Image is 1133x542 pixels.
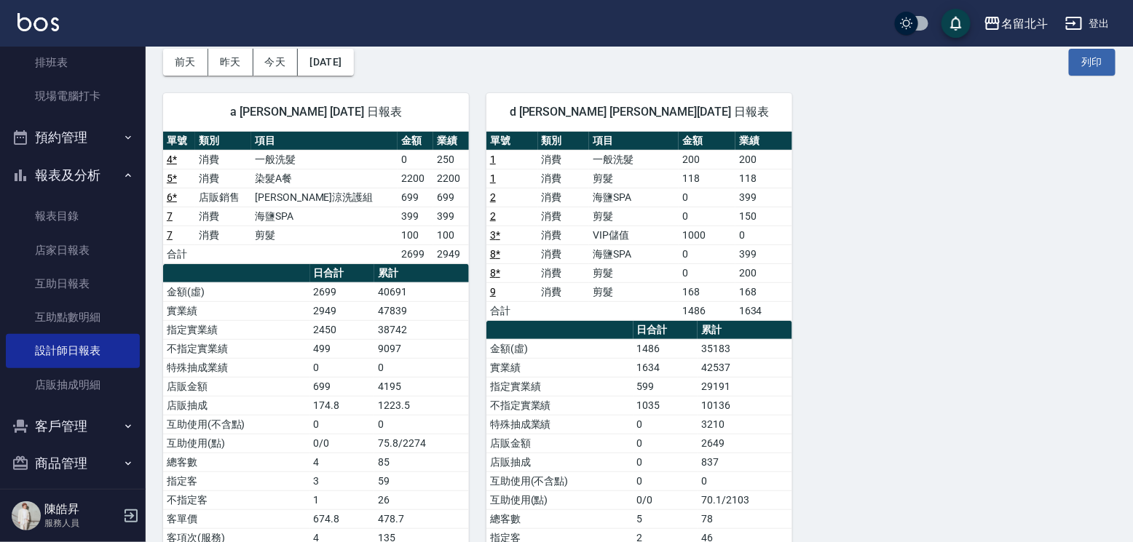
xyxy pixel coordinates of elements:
[6,300,140,334] a: 互助點數明細
[486,358,633,377] td: 實業績
[167,229,173,241] a: 7
[310,471,375,490] td: 3
[538,207,590,226] td: 消費
[698,490,792,509] td: 70.1/2103
[735,207,792,226] td: 150
[310,415,375,434] td: 0
[374,377,469,396] td: 4195
[6,199,140,233] a: 報表目錄
[310,434,375,453] td: 0/0
[679,188,735,207] td: 0
[698,396,792,415] td: 10136
[310,264,375,283] th: 日合計
[633,453,698,471] td: 0
[633,434,698,453] td: 0
[163,396,310,415] td: 店販抽成
[538,188,590,207] td: 消費
[6,79,140,113] a: 現場電腦打卡
[163,132,195,151] th: 單號
[374,264,469,283] th: 累計
[374,358,469,377] td: 0
[698,415,792,434] td: 3210
[679,282,735,301] td: 168
[698,339,792,358] td: 35183
[490,210,496,222] a: 2
[589,263,679,282] td: 剪髮
[633,377,698,396] td: 599
[538,244,590,263] td: 消費
[679,226,735,244] td: 1000
[374,339,469,358] td: 9097
[698,453,792,471] td: 837
[163,490,310,509] td: 不指定客
[253,49,299,76] button: 今天
[679,301,735,320] td: 1486
[486,471,633,490] td: 互助使用(不含點)
[17,13,59,31] img: Logo
[538,226,590,244] td: 消費
[195,207,251,226] td: 消費
[374,301,469,320] td: 47839
[486,453,633,471] td: 店販抽成
[374,415,469,434] td: 0
[6,334,140,367] a: 設計師日報表
[398,226,433,244] td: 100
[310,453,375,471] td: 4
[195,150,251,169] td: 消費
[251,207,398,226] td: 海鹽SPA
[163,49,208,76] button: 前天
[486,490,633,509] td: 互助使用(點)
[735,132,792,151] th: 業績
[633,321,698,340] th: 日合計
[1069,49,1116,76] button: 列印
[310,396,375,415] td: 174.8
[490,154,496,165] a: 1
[698,434,792,453] td: 2649
[486,132,792,321] table: a dense table
[735,301,792,320] td: 1634
[633,415,698,434] td: 0
[310,282,375,301] td: 2699
[163,282,310,301] td: 金額(虛)
[433,150,469,169] td: 250
[589,150,679,169] td: 一般洗髮
[398,169,433,188] td: 2200
[433,132,469,151] th: 業績
[589,282,679,301] td: 剪髮
[589,132,679,151] th: 項目
[941,9,971,38] button: save
[490,191,496,203] a: 2
[374,396,469,415] td: 1223.5
[538,263,590,282] td: 消費
[433,169,469,188] td: 2200
[490,172,496,184] a: 1
[679,132,735,151] th: 金額
[589,207,679,226] td: 剪髮
[6,46,140,79] a: 排班表
[310,358,375,377] td: 0
[433,207,469,226] td: 399
[310,509,375,528] td: 674.8
[486,301,538,320] td: 合計
[208,49,253,76] button: 昨天
[633,358,698,377] td: 1634
[538,132,590,151] th: 類別
[698,321,792,340] th: 累計
[163,358,310,377] td: 特殊抽成業績
[163,244,195,263] td: 合計
[486,509,633,528] td: 總客數
[698,509,792,528] td: 78
[6,267,140,300] a: 互助日報表
[490,286,496,298] a: 9
[433,244,469,263] td: 2949
[735,188,792,207] td: 399
[486,396,633,415] td: 不指定實業績
[374,434,469,453] td: 75.8/2274
[251,226,398,244] td: 剪髮
[504,105,775,119] span: d [PERSON_NAME] [PERSON_NAME][DATE] 日報表
[978,9,1054,39] button: 名留北斗
[679,169,735,188] td: 118
[398,132,433,151] th: 金額
[195,226,251,244] td: 消費
[679,263,735,282] td: 0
